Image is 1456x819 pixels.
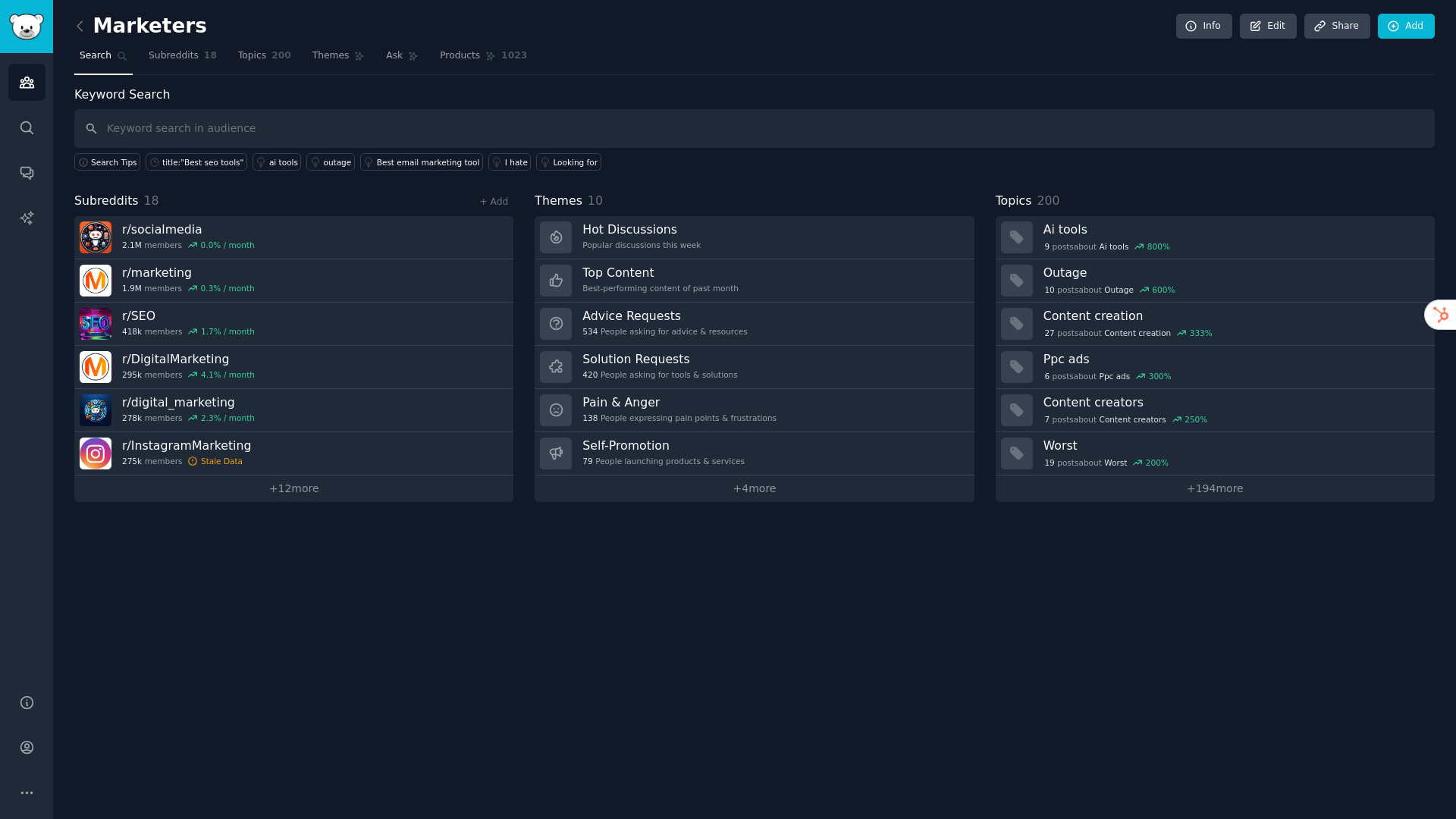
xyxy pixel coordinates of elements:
[1176,14,1232,39] a: Info
[9,14,44,40] img: GummySearch logo
[74,153,140,171] button: Search Tips
[144,193,159,208] span: 18
[74,44,133,75] a: Search
[1146,457,1169,468] div: 200 %
[535,192,582,211] span: Themes
[74,432,513,475] a: r/InstagramMarketing275kmembersStale Data
[80,49,111,63] span: Search
[1043,413,1209,426] div: post s about
[307,44,371,75] a: Themes
[74,389,513,432] a: r/digital_marketing278kmembers2.3% / month
[149,49,199,63] span: Subreddits
[582,240,701,250] div: Popular discussions this week
[146,153,247,171] a: title:"Best seo tools"
[201,369,255,380] div: 4.1 % / month
[1100,241,1129,252] span: Ai tools
[80,351,111,383] img: DigitalMarketing
[1043,394,1424,410] h3: Content creators
[996,475,1435,502] a: +194more
[74,14,207,39] h2: Marketers
[582,326,598,337] span: 534
[201,413,255,423] div: 2.3 % / month
[323,157,351,168] div: outage
[74,259,513,303] a: r/marketing1.9Mmembers0.3% / month
[201,240,255,250] div: 0.0 % / month
[122,326,142,337] span: 418k
[582,413,598,423] span: 138
[1044,328,1054,338] span: 27
[582,351,737,367] h3: Solution Requests
[80,394,111,426] img: digital_marketing
[80,221,111,253] img: socialmedia
[996,259,1435,303] a: Outage10postsaboutOutage600%
[582,369,598,380] span: 420
[306,153,354,171] a: outage
[269,157,298,168] div: ai tools
[1043,221,1424,237] h3: Ai tools
[1043,369,1173,383] div: post s about
[1044,457,1054,468] span: 19
[122,394,255,410] h3: r/ digital_marketing
[360,153,483,171] a: Best email marketing tool
[582,221,701,237] h3: Hot Discussions
[582,265,739,281] h3: Top Content
[582,413,777,423] div: People expressing pain points & frustrations
[122,369,255,380] div: members
[233,44,297,75] a: Topics200
[535,216,974,259] a: Hot DiscussionsPopular discussions this week
[1044,241,1050,252] span: 9
[535,432,974,475] a: Self-Promotion79People launching products & services
[582,394,777,410] h3: Pain & Anger
[1044,284,1054,295] span: 10
[1104,284,1134,295] span: Outage
[1152,284,1175,295] div: 600 %
[1240,14,1297,39] a: Edit
[122,456,142,466] span: 275k
[122,308,255,324] h3: r/ SEO
[1147,241,1170,252] div: 800 %
[238,49,266,63] span: Topics
[535,259,974,303] a: Top ContentBest-performing content of past month
[1043,283,1176,297] div: post s about
[1044,371,1050,381] span: 6
[74,475,513,502] a: +12more
[312,49,350,63] span: Themes
[91,157,137,168] span: Search Tips
[122,326,255,337] div: members
[143,44,222,75] a: Subreddits18
[1378,14,1435,39] a: Add
[162,157,243,168] div: title:"Best seo tools"
[501,49,527,63] span: 1023
[582,283,739,293] div: Best-performing content of past month
[74,87,170,102] label: Keyword Search
[386,49,403,63] span: Ask
[74,216,513,259] a: r/socialmedia2.1Mmembers0.0% / month
[1044,414,1050,425] span: 7
[122,283,142,293] span: 1.9M
[535,346,974,389] a: Solution Requests420People asking for tools & solutions
[122,351,255,367] h3: r/ DigitalMarketing
[204,49,217,63] span: 18
[582,369,737,380] div: People asking for tools & solutions
[488,153,532,171] a: I hate
[122,240,142,250] span: 2.1M
[1104,457,1127,468] span: Worst
[1100,371,1131,381] span: Ppc ads
[201,326,255,337] div: 1.7 % / month
[505,157,528,168] div: I hate
[1037,193,1059,208] span: 200
[122,265,255,281] h3: r/ marketing
[1190,328,1213,338] div: 333 %
[80,308,111,340] img: SEO
[122,369,142,380] span: 295k
[1149,371,1172,381] div: 300 %
[582,438,745,453] h3: Self-Promotion
[553,157,598,168] div: Looking for
[74,192,139,211] span: Subreddits
[535,303,974,346] a: Advice Requests534People asking for advice & resources
[1100,414,1166,425] span: Content creators
[74,346,513,389] a: r/DigitalMarketing295kmembers4.1% / month
[996,216,1435,259] a: Ai tools9postsaboutAi tools800%
[996,303,1435,346] a: Content creation27postsaboutContent creation333%
[535,475,974,502] a: +4more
